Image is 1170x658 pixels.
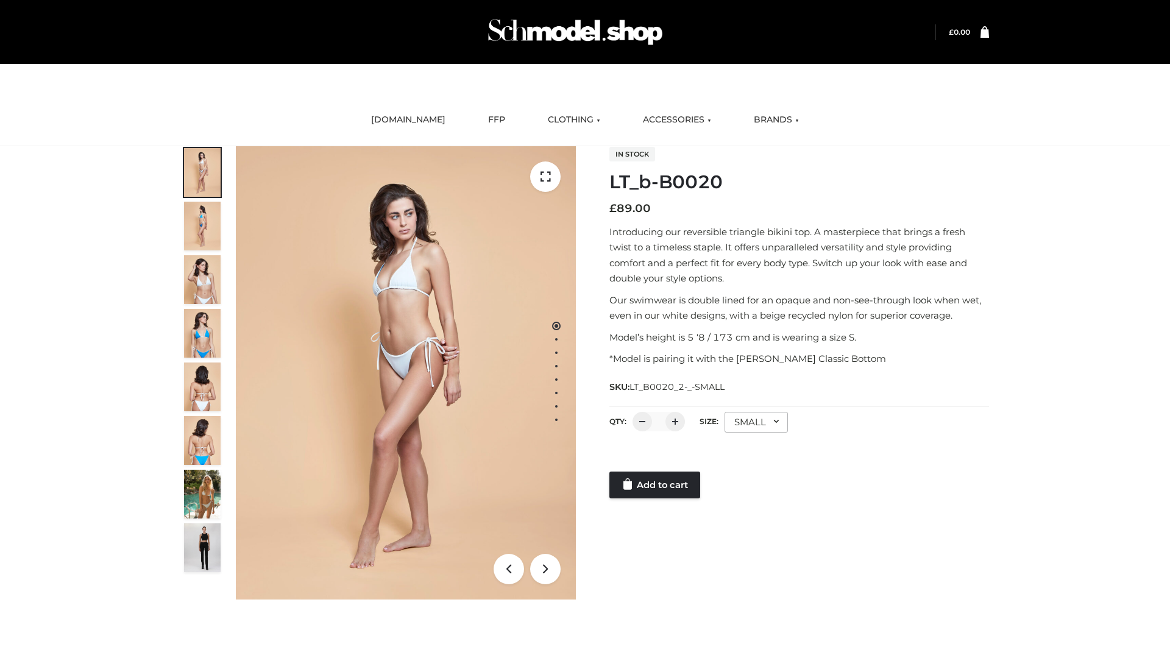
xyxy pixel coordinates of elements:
a: FFP [479,107,514,133]
p: Model’s height is 5 ‘8 / 173 cm and is wearing a size S. [609,330,989,345]
img: ArielClassicBikiniTop_CloudNine_AzureSky_OW114ECO_7-scaled.jpg [184,363,221,411]
span: LT_B0020_2-_-SMALL [629,381,725,392]
img: Schmodel Admin 964 [484,8,667,56]
img: ArielClassicBikiniTop_CloudNine_AzureSky_OW114ECO_2-scaled.jpg [184,202,221,250]
img: ArielClassicBikiniTop_CloudNine_AzureSky_OW114ECO_1-scaled.jpg [184,148,221,197]
bdi: 0.00 [949,27,970,37]
span: SKU: [609,380,726,394]
img: ArielClassicBikiniTop_CloudNine_AzureSky_OW114ECO_8-scaled.jpg [184,416,221,465]
a: ACCESSORIES [634,107,720,133]
a: Add to cart [609,472,700,498]
a: BRANDS [745,107,808,133]
p: *Model is pairing it with the [PERSON_NAME] Classic Bottom [609,351,989,367]
a: [DOMAIN_NAME] [362,107,455,133]
label: QTY: [609,417,626,426]
img: ArielClassicBikiniTop_CloudNine_AzureSky_OW114ECO_3-scaled.jpg [184,255,221,304]
h1: LT_b-B0020 [609,171,989,193]
a: CLOTHING [539,107,609,133]
span: £ [609,202,617,215]
img: Arieltop_CloudNine_AzureSky2.jpg [184,470,221,518]
div: SMALL [725,412,788,433]
span: In stock [609,147,655,161]
span: £ [949,27,954,37]
bdi: 89.00 [609,202,651,215]
img: ArielClassicBikiniTop_CloudNine_AzureSky_OW114ECO_4-scaled.jpg [184,309,221,358]
img: ArielClassicBikiniTop_CloudNine_AzureSky_OW114ECO_1 [236,146,576,600]
img: 49df5f96394c49d8b5cbdcda3511328a.HD-1080p-2.5Mbps-49301101_thumbnail.jpg [184,523,221,572]
a: £0.00 [949,27,970,37]
p: Our swimwear is double lined for an opaque and non-see-through look when wet, even in our white d... [609,292,989,324]
p: Introducing our reversible triangle bikini top. A masterpiece that brings a fresh twist to a time... [609,224,989,286]
label: Size: [700,417,718,426]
